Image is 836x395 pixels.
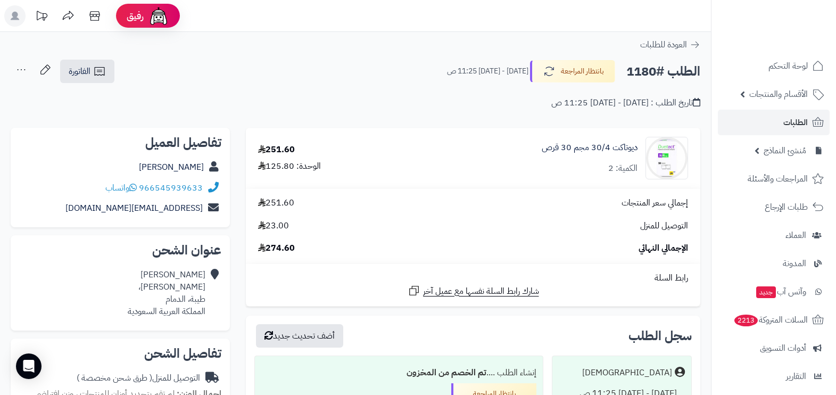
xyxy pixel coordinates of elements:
[608,162,638,175] div: الكمية: 2
[258,160,321,172] div: الوحدة: 125.80
[640,220,688,232] span: التوصيل للمنزل
[28,5,55,29] a: تحديثات المنصة
[622,197,688,209] span: إجمالي سعر المنتجات
[128,269,205,317] div: [PERSON_NAME] [PERSON_NAME]، طيبة، الدمام المملكة العربية السعودية
[718,53,830,79] a: لوحة التحكم
[748,171,808,186] span: المراجعات والأسئلة
[258,144,295,156] div: 251.60
[718,166,830,192] a: المراجعات والأسئلة
[447,66,528,77] small: [DATE] - [DATE] 11:25 ص
[261,363,536,383] div: إنشاء الطلب ....
[783,115,808,130] span: الطلبات
[105,182,137,194] a: واتساب
[258,220,289,232] span: 23.00
[139,161,204,174] a: [PERSON_NAME]
[718,335,830,361] a: أدوات التسويق
[733,312,808,327] span: السلات المتروكة
[718,194,830,220] a: طلبات الإرجاع
[423,285,539,298] span: شارك رابط السلة نفسها مع عميل آخر
[16,353,42,379] div: Open Intercom Messenger
[19,136,221,149] h2: تفاصيل العميل
[639,242,688,254] span: الإجمالي النهائي
[407,366,486,379] b: تم الخصم من المخزون
[785,228,806,243] span: العملاء
[19,244,221,257] h2: عنوان الشحن
[734,315,758,326] span: 2213
[77,372,200,384] div: التوصيل للمنزل
[786,369,806,384] span: التقارير
[646,137,688,179] img: 553870b6d55bdbc7f384e3bec4c260f53089-90x90.jpg
[718,364,830,389] a: التقارير
[768,59,808,73] span: لوحة التحكم
[250,272,696,284] div: رابط السلة
[718,307,830,333] a: السلات المتروكة2213
[256,324,343,348] button: أضف تحديث جديد
[628,330,692,342] h3: سجل الطلب
[77,372,152,384] span: ( طرق شحن مخصصة )
[408,284,539,298] a: شارك رابط السلة نفسها مع عميل آخر
[640,38,687,51] span: العودة للطلبات
[148,5,169,27] img: ai-face.png
[756,286,776,298] span: جديد
[783,256,806,271] span: المدونة
[760,341,806,356] span: أدوات التسويق
[718,251,830,276] a: المدونة
[764,27,826,49] img: logo-2.png
[582,367,672,379] div: [DEMOGRAPHIC_DATA]
[65,202,203,215] a: [EMAIL_ADDRESS][DOMAIN_NAME]
[755,284,806,299] span: وآتس آب
[139,182,203,194] a: 966545939633
[551,97,700,109] div: تاريخ الطلب : [DATE] - [DATE] 11:25 ص
[765,200,808,215] span: طلبات الإرجاع
[258,242,295,254] span: 274.60
[19,347,221,360] h2: تفاصيل الشحن
[749,87,808,102] span: الأقسام والمنتجات
[542,142,638,154] a: ديوتاكت 30/4 مجم 30 قرص
[764,143,806,158] span: مُنشئ النماذج
[626,61,700,83] h2: الطلب #1180
[60,60,114,83] a: الفاتورة
[530,60,615,83] button: بانتظار المراجعة
[69,65,90,78] span: الفاتورة
[718,223,830,248] a: العملاء
[127,10,144,22] span: رفيق
[258,197,294,209] span: 251.60
[640,38,700,51] a: العودة للطلبات
[718,110,830,135] a: الطلبات
[718,279,830,305] a: وآتس آبجديد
